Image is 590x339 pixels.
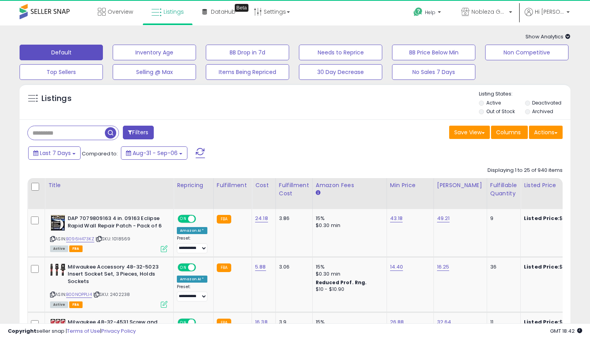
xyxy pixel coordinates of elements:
[255,263,266,271] a: 5.88
[425,9,435,16] span: Help
[392,45,475,60] button: BB Price Below Min
[50,301,68,308] span: All listings currently available for purchase on Amazon
[178,264,188,270] span: ON
[524,215,559,222] b: Listed Price:
[217,215,231,224] small: FBA
[113,45,196,60] button: Inventory Age
[316,181,383,189] div: Amazon Fees
[195,216,207,222] span: OFF
[178,216,188,222] span: ON
[235,4,248,12] div: Tooltip anchor
[69,301,83,308] span: FBA
[255,215,268,222] a: 24.18
[390,181,430,189] div: Min Price
[279,263,306,270] div: 3.06
[316,189,320,197] small: Amazon Fees.
[177,181,210,189] div: Repricing
[524,263,589,270] div: $14.45
[177,236,207,253] div: Preset:
[449,126,490,139] button: Save View
[437,263,450,271] a: 16.25
[279,215,306,222] div: 3.86
[437,215,450,222] a: 49.21
[177,284,207,302] div: Preset:
[8,327,36,335] strong: Copyright
[316,279,367,286] b: Reduced Prof. Rng.
[299,45,382,60] button: Needs to Reprice
[66,236,94,242] a: B096H473KZ
[41,93,72,104] h5: Listings
[50,245,68,252] span: All listings currently available for purchase on Amazon
[487,167,563,174] div: Displaying 1 to 25 of 940 items
[525,33,570,40] span: Show Analytics
[390,263,403,271] a: 14.40
[524,215,589,222] div: $43.18
[121,146,187,160] button: Aug-31 - Sep-06
[413,7,423,17] i: Get Help
[40,149,71,157] span: Last 7 Days
[490,181,517,198] div: Fulfillable Quantity
[67,327,100,335] a: Terms of Use
[28,146,81,160] button: Last 7 Days
[486,108,515,115] label: Out of Stock
[211,8,236,16] span: DataHub
[101,327,136,335] a: Privacy Policy
[69,245,83,252] span: FBA
[491,126,528,139] button: Columns
[206,64,289,80] button: Items Being Repriced
[316,263,381,270] div: 15%
[279,181,309,198] div: Fulfillment Cost
[299,64,382,80] button: 30 Day Decrease
[206,45,289,60] button: BB Drop in 7d
[50,263,66,276] img: 41zegDnxF3S._SL40_.jpg
[490,263,514,270] div: 36
[532,99,561,106] label: Deactivated
[195,264,207,270] span: OFF
[20,64,103,80] button: Top Sellers
[50,263,167,307] div: ASIN:
[437,181,484,189] div: [PERSON_NAME]
[529,126,563,139] button: Actions
[48,181,170,189] div: Title
[524,263,559,270] b: Listed Price:
[486,99,501,106] label: Active
[50,215,66,231] img: 51cjqzzXu7L._SL40_.jpg
[490,215,514,222] div: 9
[316,222,381,229] div: $0.30 min
[93,291,130,298] span: | SKU: 2402238
[496,128,521,136] span: Columns
[68,263,163,287] b: Milwaukee Accessory 48-32-5023 Insert Socket Set, 3 Pieces, Holds Sockets
[550,327,582,335] span: 2025-09-14 18:42 GMT
[485,45,568,60] button: Non Competitive
[217,181,248,189] div: Fulfillment
[392,64,475,80] button: No Sales 7 Days
[535,8,564,16] span: Hi [PERSON_NAME]
[95,236,130,242] span: | SKU: 1018569
[113,64,196,80] button: Selling @ Max
[108,8,133,16] span: Overview
[133,149,178,157] span: Aug-31 - Sep-06
[479,90,570,98] p: Listing States:
[525,8,570,25] a: Hi [PERSON_NAME]
[316,215,381,222] div: 15%
[316,270,381,278] div: $0.30 min
[255,181,272,189] div: Cost
[217,263,231,272] small: FBA
[68,215,163,231] b: DAP 7079809163 4 in. 09163 Eclipse Rapid Wall Repair Patch - Pack of 6
[390,215,403,222] a: 43.18
[66,291,92,298] a: B00NOPPLI4
[164,8,184,16] span: Listings
[471,8,507,16] span: Nobleza Goods
[177,227,207,234] div: Amazon AI *
[316,286,381,293] div: $10 - $10.90
[50,215,167,251] div: ASIN:
[20,45,103,60] button: Default
[8,328,136,335] div: seller snap | |
[532,108,553,115] label: Archived
[82,150,118,157] span: Compared to:
[407,1,449,25] a: Help
[123,126,153,139] button: Filters
[177,276,207,283] div: Amazon AI *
